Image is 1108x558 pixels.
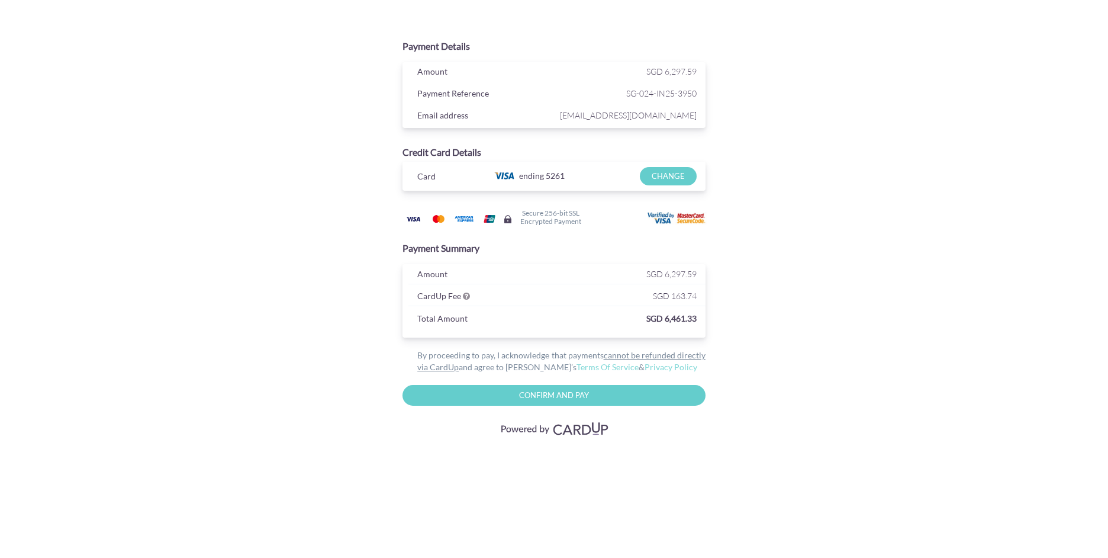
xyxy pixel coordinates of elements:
span: ending [519,167,544,185]
div: Credit Card Details [402,146,706,159]
div: Payment Summary [402,242,706,255]
a: Terms Of Service [576,362,639,372]
img: Visa, Mastercard [495,418,613,440]
span: SGD 6,297.59 [646,66,697,76]
span: [EMAIL_ADDRESS][DOMAIN_NAME] [557,108,697,123]
img: Union Pay [478,211,501,226]
div: Email address [408,108,557,126]
input: CHANGE [640,167,696,185]
img: Visa [401,211,425,226]
div: By proceeding to pay, I acknowledge that payments and agree to [PERSON_NAME]’s & [402,349,706,373]
div: Payment Details [402,40,706,53]
u: cannot be refunded directly via CardUp [417,350,706,372]
div: Amount [408,267,557,284]
input: Confirm and Pay [402,385,706,406]
div: Payment Reference [408,86,557,104]
img: User card [648,212,707,225]
a: Privacy Policy [645,362,697,372]
span: SGD 6,297.59 [646,269,697,279]
div: SGD 163.74 [557,288,706,306]
div: Total Amount [408,311,507,329]
img: American Express [452,211,476,226]
img: Secure lock [503,214,513,224]
div: Amount [408,64,557,82]
div: CardUp Fee [408,288,557,306]
h6: Secure 256-bit SSL Encrypted Payment [520,209,581,225]
img: Mastercard [427,211,450,226]
span: SG-024-IN25-3950 [557,86,697,101]
div: Card [408,169,482,187]
span: 5261 [546,171,565,181]
div: SGD 6,461.33 [507,311,705,329]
